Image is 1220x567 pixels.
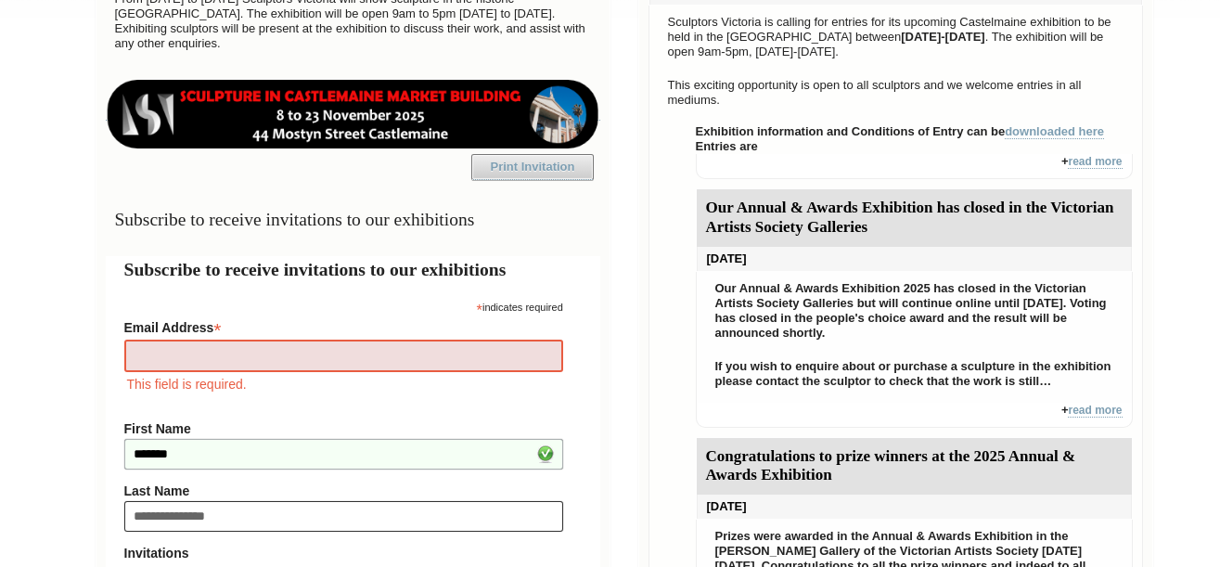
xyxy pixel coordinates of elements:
[124,256,582,283] h2: Subscribe to receive invitations to our exhibitions
[697,189,1132,247] div: Our Annual & Awards Exhibition has closed in the Victorian Artists Society Galleries
[706,354,1123,393] p: If you wish to enquire about or purchase a sculpture in the exhibition please contact the sculpto...
[706,277,1123,345] p: Our Annual & Awards Exhibition 2025 has closed in the Victorian Artists Society Galleries but wil...
[124,483,563,498] label: Last Name
[106,201,600,238] h3: Subscribe to receive invitations to our exhibitions
[124,315,563,337] label: Email Address
[1005,124,1104,139] a: downloaded here
[1068,155,1122,169] a: read more
[697,438,1132,496] div: Congratulations to prize winners at the 2025 Annual & Awards Exhibition
[124,297,563,315] div: indicates required
[696,154,1133,179] div: +
[471,154,594,180] a: Print Invitation
[124,546,563,561] strong: Invitations
[124,421,563,436] label: First Name
[124,374,563,394] div: This field is required.
[659,10,1133,64] p: Sculptors Victoria is calling for entries for its upcoming Castelmaine exhibition to be held in t...
[659,73,1133,112] p: This exciting opportunity is open to all sculptors and we welcome entries in all mediums.
[106,80,600,148] img: castlemaine-ldrbd25v2.png
[696,403,1133,428] div: +
[697,247,1132,271] div: [DATE]
[901,30,985,44] strong: [DATE]-[DATE]
[1068,404,1122,418] a: read more
[697,495,1132,519] div: [DATE]
[696,124,1105,139] strong: Exhibition information and Conditions of Entry can be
